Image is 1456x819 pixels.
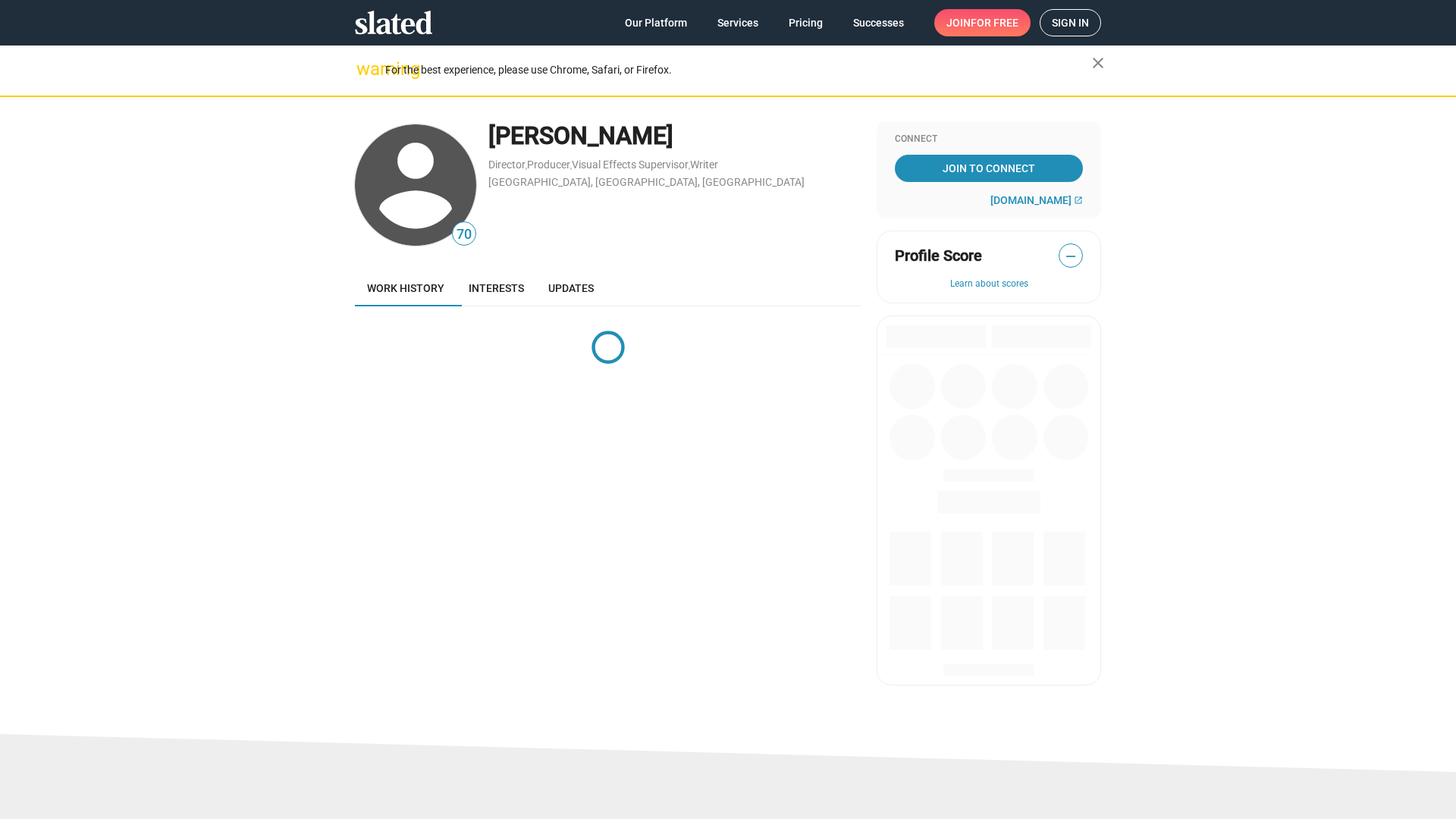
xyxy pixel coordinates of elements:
span: for free [971,9,1018,36]
a: Sign in [1040,9,1101,36]
a: Pricing [777,9,835,36]
span: Interests [469,282,524,294]
span: Profile Score [895,246,982,266]
span: — [1059,246,1082,266]
span: , [570,162,572,170]
span: Work history [367,282,444,294]
div: Connect [895,133,1083,146]
a: Producer [527,158,570,171]
span: Updates [548,282,594,294]
span: Join To Connect [898,155,1080,182]
a: [GEOGRAPHIC_DATA], [GEOGRAPHIC_DATA], [GEOGRAPHIC_DATA] [488,176,805,188]
span: [DOMAIN_NAME] [990,194,1072,206]
span: 70 [453,224,475,245]
span: Join [946,9,1018,36]
mat-icon: open_in_new [1074,196,1083,205]
span: Sign in [1052,10,1089,36]
mat-icon: close [1089,54,1107,72]
a: Director [488,158,526,171]
div: For the best experience, please use Chrome, Safari, or Firefox. [385,60,1092,80]
a: Successes [841,9,916,36]
a: Joinfor free [934,9,1031,36]
mat-icon: warning [356,60,375,78]
a: Interests [457,270,536,306]
a: Work history [355,270,457,306]
span: Pricing [789,9,823,36]
span: Services [717,9,758,36]
button: Learn about scores [895,278,1083,290]
span: Our Platform [625,9,687,36]
a: Updates [536,270,606,306]
span: , [526,162,527,170]
span: , [689,162,690,170]
a: Join To Connect [895,155,1083,182]
a: Services [705,9,770,36]
span: Successes [853,9,904,36]
div: [PERSON_NAME] [488,120,861,152]
a: [DOMAIN_NAME] [990,194,1083,206]
a: Our Platform [613,9,699,36]
a: Visual Effects Supervisor [572,158,689,171]
a: Writer [690,158,718,171]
